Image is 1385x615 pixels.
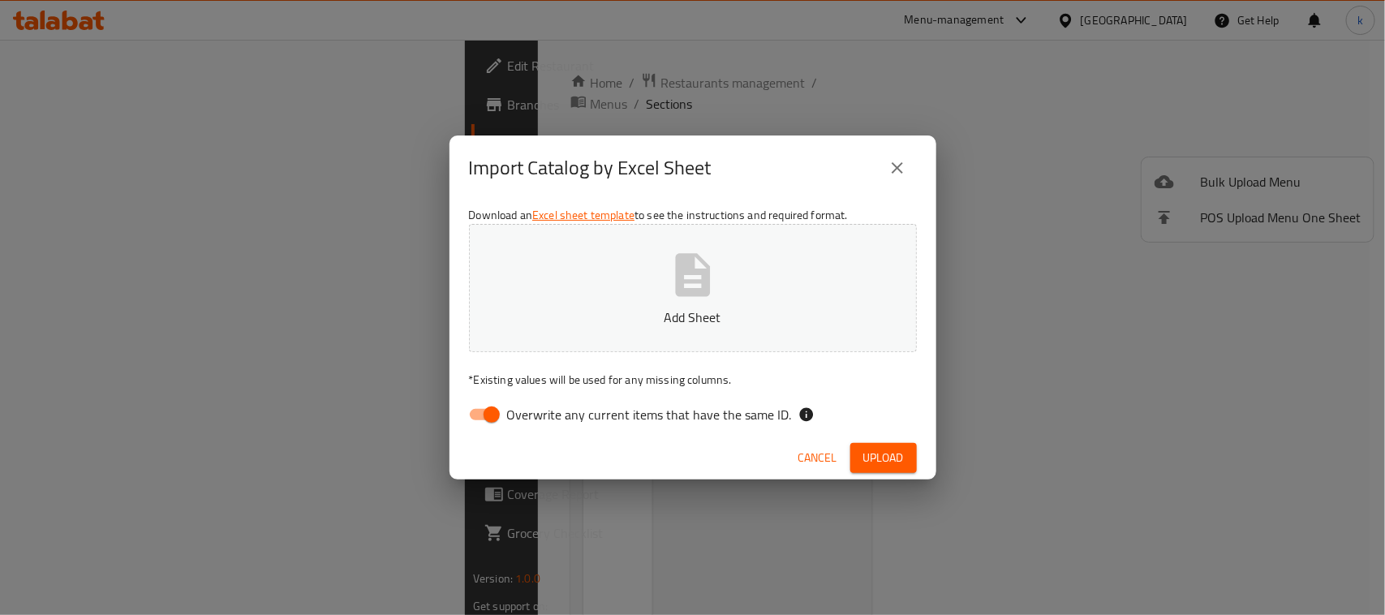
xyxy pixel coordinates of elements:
[507,405,792,424] span: Overwrite any current items that have the same ID.
[532,204,634,226] a: Excel sheet template
[449,200,936,436] div: Download an to see the instructions and required format.
[469,224,917,352] button: Add Sheet
[469,372,917,388] p: Existing values will be used for any missing columns.
[494,307,892,327] p: Add Sheet
[792,443,844,473] button: Cancel
[798,448,837,468] span: Cancel
[863,448,904,468] span: Upload
[878,148,917,187] button: close
[850,443,917,473] button: Upload
[469,155,712,181] h2: Import Catalog by Excel Sheet
[798,406,815,423] svg: If the overwrite option isn't selected, then the items that match an existing ID will be ignored ...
